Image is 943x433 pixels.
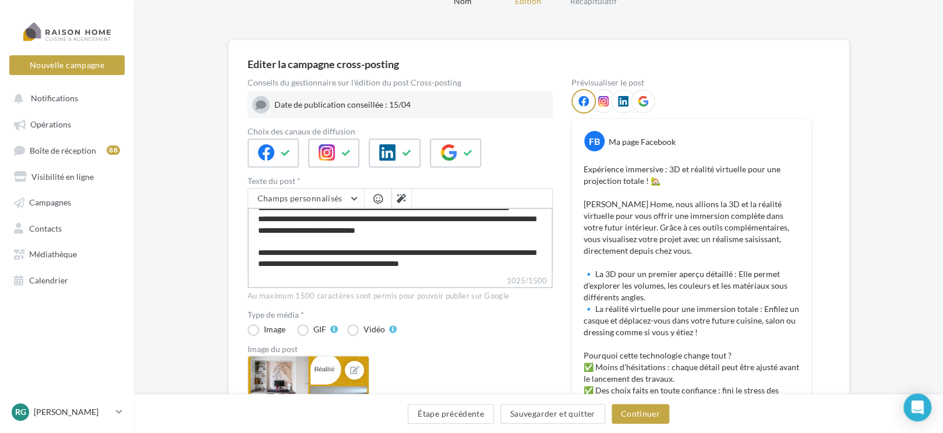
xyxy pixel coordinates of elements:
a: Opérations [7,113,127,134]
button: Continuer [612,404,669,424]
span: Boîte de réception [30,145,96,155]
div: FB [584,131,605,151]
label: Choix des canaux de diffusion [248,127,553,136]
a: Boîte de réception88 [7,139,127,161]
a: Calendrier [7,269,127,290]
a: Médiathèque [7,243,127,264]
span: Campagnes [29,197,71,207]
div: Image [264,325,285,333]
span: Calendrier [29,275,68,285]
div: Conseils du gestionnaire sur l'édition du post Cross-posting [248,79,553,87]
span: Champs personnalisés [257,193,342,203]
label: Texte du post * [248,177,553,185]
div: Date de publication conseillée : 15/04 [274,99,548,111]
button: Champs personnalisés [248,189,364,208]
div: 88 [107,145,120,155]
span: Notifications [31,93,78,103]
div: Ma page Facebook [609,136,676,148]
div: GIF [313,325,326,333]
p: [PERSON_NAME] [34,406,111,418]
a: Campagnes [7,191,127,212]
span: Contacts [29,223,62,233]
label: Type de média * [248,311,553,319]
label: 1025/1500 [248,275,553,288]
a: Visibilité en ligne [7,165,127,186]
button: Notifications [7,87,122,108]
span: Rg [15,406,26,418]
button: Sauvegarder et quitter [500,404,605,424]
span: Médiathèque [29,249,77,259]
span: Visibilité en ligne [31,171,94,181]
a: Rg [PERSON_NAME] [9,401,125,423]
div: Editer la campagne cross-posting [248,59,399,69]
div: Au maximum 1500 caractères sont permis pour pouvoir publier sur Google [248,291,553,301]
button: Nouvelle campagne [9,55,125,75]
div: Open Intercom Messenger [903,393,931,421]
a: Contacts [7,217,127,238]
div: Prévisualiser le post [571,79,811,87]
span: Opérations [30,119,71,129]
div: Vidéo [363,325,385,333]
button: Étape précédente [408,404,494,424]
div: Image du post [248,345,553,353]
